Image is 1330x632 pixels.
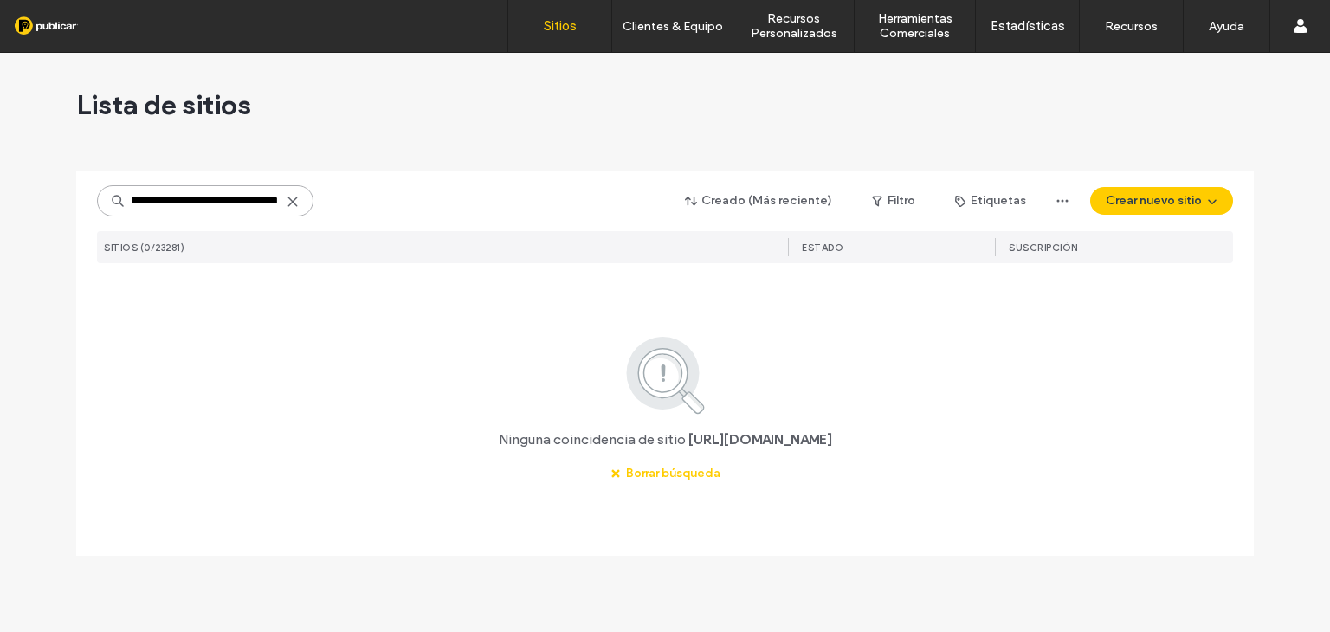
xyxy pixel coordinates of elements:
button: Etiquetas [939,187,1042,215]
label: Herramientas Comerciales [855,11,975,41]
button: Filtro [855,187,933,215]
label: Recursos Personalizados [733,11,854,41]
button: Creado (Más reciente) [670,187,848,215]
label: Estadísticas [991,18,1065,34]
span: Ayuda [37,12,85,28]
span: Ninguna coincidencia de sitio [499,430,686,449]
button: Borrar búsqueda [595,460,736,487]
span: Suscripción [1009,242,1078,254]
label: Ayuda [1209,19,1244,34]
span: [URL][DOMAIN_NAME] [688,430,832,449]
label: Clientes & Equipo [623,19,723,34]
img: search.svg [603,333,728,416]
span: SITIOS (0/23281) [104,242,184,254]
label: Sitios [544,18,577,34]
span: Lista de sitios [76,87,251,122]
button: Crear nuevo sitio [1090,187,1233,215]
label: Recursos [1105,19,1158,34]
span: ESTADO [802,242,843,254]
